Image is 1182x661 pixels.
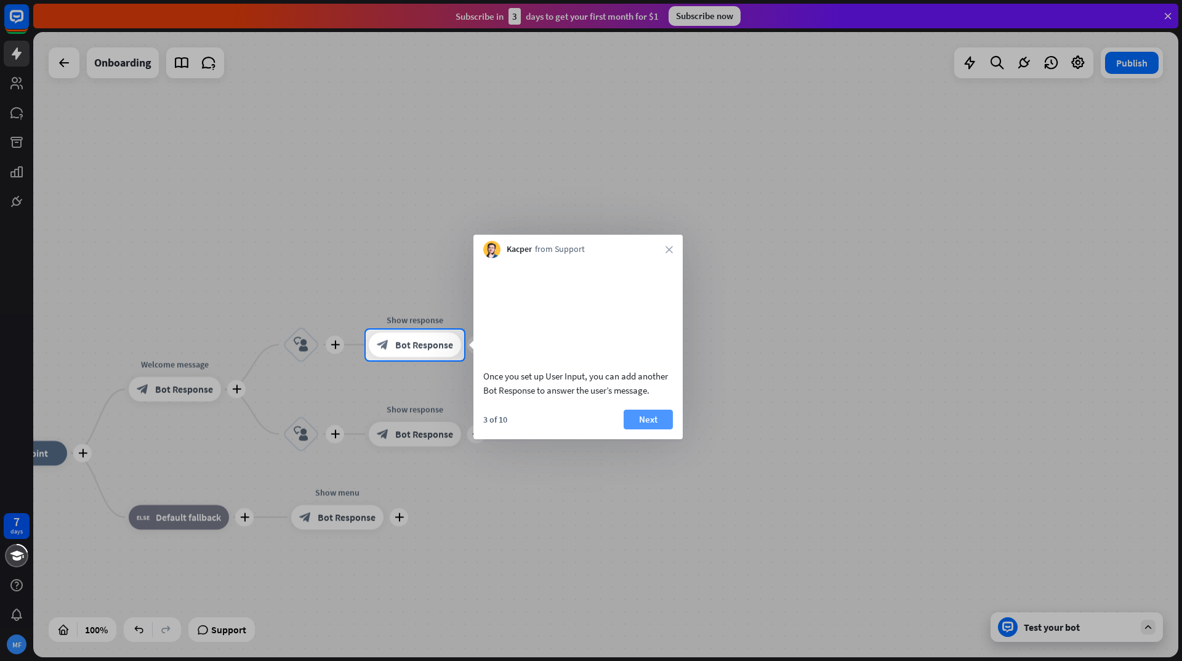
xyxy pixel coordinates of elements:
span: Bot Response [395,339,453,351]
button: Next [624,410,673,429]
span: Kacper [507,243,532,256]
div: Once you set up User Input, you can add another Bot Response to answer the user’s message. [483,369,673,397]
button: Open LiveChat chat widget [10,5,47,42]
div: 3 of 10 [483,414,507,425]
span: from Support [535,243,585,256]
i: block_bot_response [377,339,389,351]
i: close [665,246,673,253]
